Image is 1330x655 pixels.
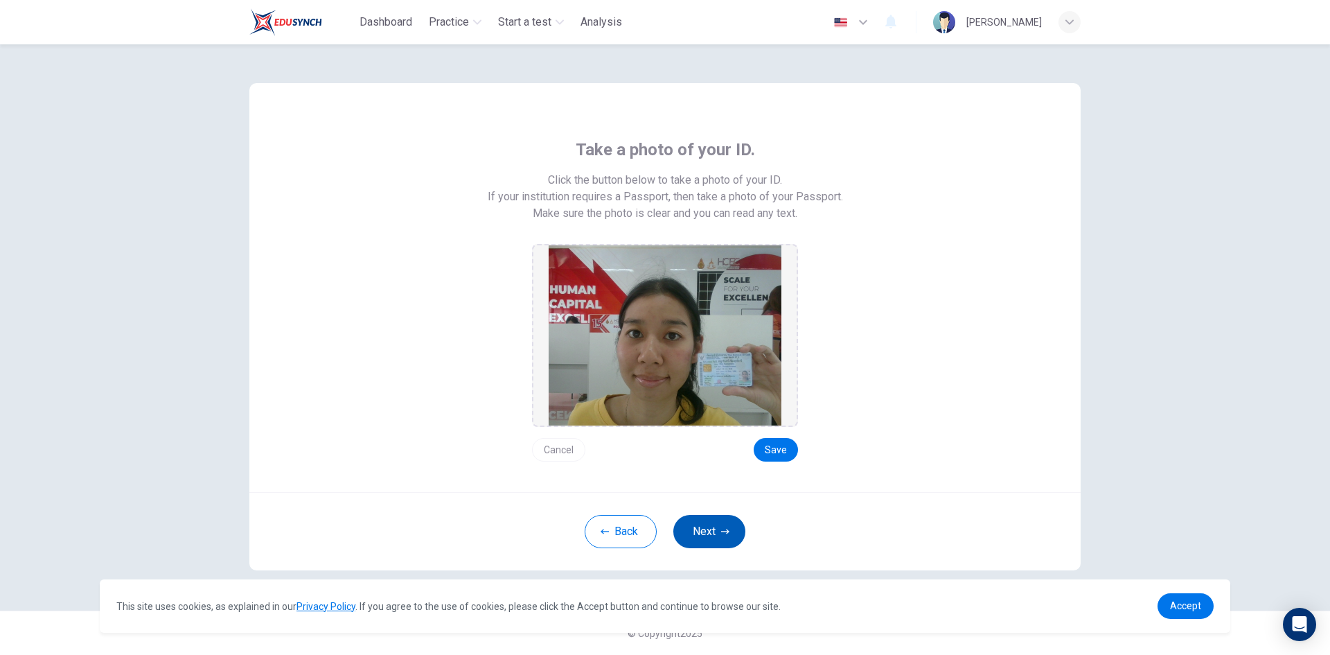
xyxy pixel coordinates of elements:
img: en [832,17,849,28]
button: Save [754,438,798,462]
span: Start a test [498,14,551,30]
span: Accept [1170,600,1201,611]
button: Start a test [493,10,569,35]
a: dismiss cookie message [1158,593,1214,619]
span: This site uses cookies, as explained in our . If you agree to the use of cookies, please click th... [116,601,781,612]
button: Back [585,515,657,548]
button: Analysis [575,10,628,35]
button: Next [673,515,745,548]
button: Dashboard [354,10,418,35]
button: Practice [423,10,487,35]
button: Cancel [532,438,585,462]
div: [PERSON_NAME] [966,14,1042,30]
img: Train Test logo [249,8,322,36]
span: Click the button below to take a photo of your ID. If your institution requires a Passport, then ... [488,172,843,205]
span: Take a photo of your ID. [576,139,755,161]
img: Profile picture [933,11,955,33]
span: Practice [429,14,469,30]
div: Open Intercom Messenger [1283,608,1316,641]
span: © Copyright 2025 [628,628,702,639]
span: Analysis [580,14,622,30]
span: Dashboard [360,14,412,30]
div: cookieconsent [100,579,1230,633]
a: Privacy Policy [296,601,355,612]
img: preview screemshot [549,245,781,426]
a: Train Test logo [249,8,354,36]
span: Make sure the photo is clear and you can read any text. [533,205,797,222]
